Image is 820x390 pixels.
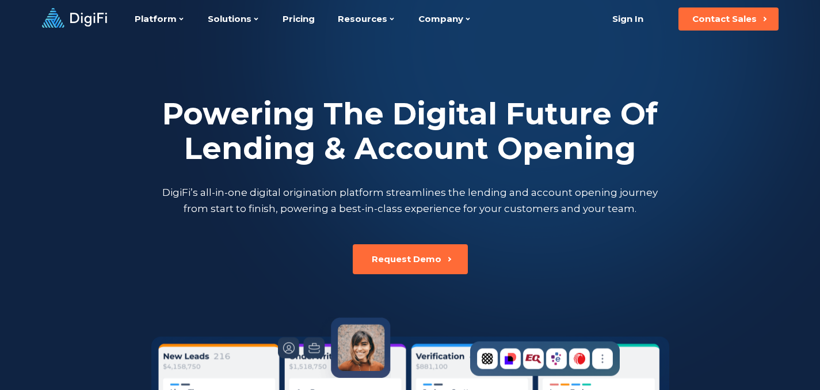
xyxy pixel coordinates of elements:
h2: Powering The Digital Future Of Lending & Account Opening [160,97,661,166]
div: Request Demo [372,253,441,265]
p: DigiFi’s all-in-one digital origination platform streamlines the lending and account opening jour... [160,184,661,217]
div: Contact Sales [692,13,757,25]
button: Request Demo [353,244,468,274]
a: Sign In [598,7,658,31]
button: Contact Sales [678,7,779,31]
